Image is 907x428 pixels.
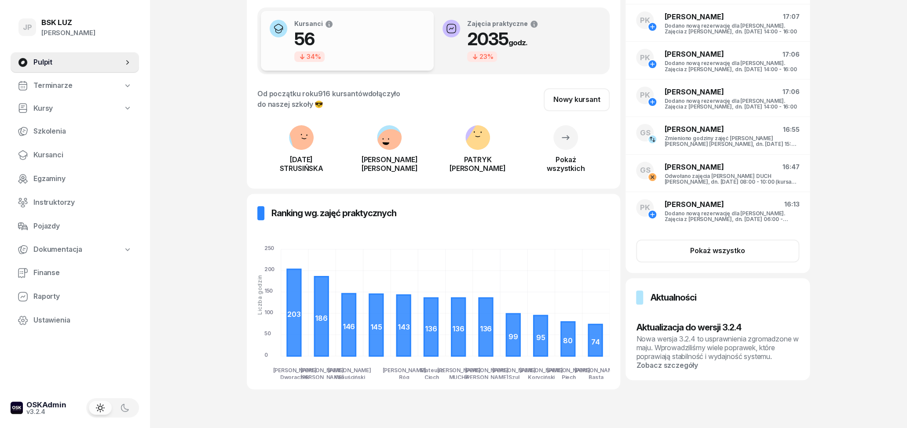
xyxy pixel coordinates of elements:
[664,135,799,147] div: Zmieniono godziny zajęć [PERSON_NAME] [PERSON_NAME] [PERSON_NAME], dn. [DATE] 15:00 - 17:00 na 09...
[257,155,345,173] div: [DATE] STRUSIŃSKA
[26,409,66,415] div: v3.2.4
[33,221,132,232] span: Pojazdy
[264,352,268,358] tspan: 0
[420,367,443,374] tspan: Mateusz
[784,200,799,208] span: 16:13
[664,87,724,96] span: [PERSON_NAME]
[11,239,139,260] a: Dokumentacja
[664,98,799,109] div: Dodano nową rezerwację dla [PERSON_NAME]. Zajęcia z [PERSON_NAME], dn. [DATE] 14:00 - 16:00
[294,20,333,29] div: Kursanci
[33,126,132,137] span: Szkolenia
[11,76,139,96] a: Terminarze
[528,374,555,381] tspan: Koryciński
[11,286,139,307] a: Raporty
[547,367,590,374] tspan: [PERSON_NAME]
[640,91,650,99] span: PK
[783,163,799,170] span: 16:47
[449,374,469,381] tspan: MUCHA
[271,206,396,220] h3: Ranking wg. zajęć praktycznych
[664,125,724,134] span: [PERSON_NAME]
[345,143,433,173] a: [PERSON_NAME][PERSON_NAME]
[33,197,132,208] span: Instruktorzy
[574,367,618,374] tspan: [PERSON_NAME]
[264,245,274,251] tspan: 250
[11,121,139,142] a: Szkolenia
[257,275,263,315] div: Liczba godzin
[11,216,139,237] a: Pojazdy
[399,374,410,381] tspan: Róg
[522,155,610,173] div: Pokaż wszystkich
[261,11,434,71] button: Kursanci5634%
[636,239,799,262] button: Pokaż wszystko
[33,291,132,302] span: Raporty
[264,266,275,272] tspan: 200
[664,50,724,58] span: [PERSON_NAME]
[625,278,810,380] a: AktualnościAktualizacja do wersji 3.2.4Nowa wersja 3.2.4 to usprawnienia zgromadzone w maju. Wpro...
[636,334,799,370] div: Nowa wersja 3.2.4 to usprawnienia zgromadzone w maju. Wprowadziliśmy wiele poprawek, które popraw...
[783,51,799,58] span: 17:06
[294,29,333,50] h1: 56
[11,402,23,414] img: logo-xs-dark@2x.png
[544,88,610,111] a: Nowy kursant
[33,80,72,91] span: Terminarze
[553,94,600,105] div: Nowy kursant
[640,17,650,24] span: PK
[467,51,497,62] div: 23%
[640,129,650,137] span: GS
[464,367,508,374] tspan: [PERSON_NAME]
[519,367,563,374] tspan: [PERSON_NAME]
[11,262,139,283] a: Finanse
[264,287,273,294] tspan: 150
[334,374,365,381] tspan: Kapuściński
[23,24,32,31] span: JP
[318,89,368,98] span: 916 kursantów
[382,367,426,374] tspan: [PERSON_NAME]
[464,374,508,381] tspan: [PERSON_NAME]
[345,155,433,173] div: [PERSON_NAME] [PERSON_NAME]
[640,204,650,211] span: PK
[664,23,799,34] div: Dodano nową rezerwację dla [PERSON_NAME]. Zajęcia z [PERSON_NAME], dn. [DATE] 14:00 - 16:00
[294,51,325,62] div: 34%
[640,167,650,174] span: GS
[664,200,724,209] span: [PERSON_NAME]
[508,38,527,47] small: godz.
[508,374,519,381] tspan: Szul
[33,267,132,279] span: Finanse
[783,126,799,133] span: 16:55
[467,20,538,29] div: Zajęcia praktyczne
[328,367,371,374] tspan: [PERSON_NAME]
[690,245,745,257] div: Pokaż wszystko
[783,13,799,20] span: 17:07
[467,29,538,50] h1: 2035
[783,88,799,95] span: 17:06
[33,57,123,68] span: Pulpit
[257,88,400,109] div: Od początku roku dołączyło do naszej szkoły 😎
[273,367,316,374] tspan: [PERSON_NAME]
[664,12,724,21] span: [PERSON_NAME]
[33,173,132,185] span: Egzaminy
[26,401,66,409] div: OSKAdmin
[437,367,481,374] tspan: [PERSON_NAME]
[650,290,696,305] h3: Aktualności
[664,60,799,72] div: Dodano nową rezerwację dla [PERSON_NAME]. Zajęcia z [PERSON_NAME], dn. [DATE] 14:00 - 16:00
[33,315,132,326] span: Ustawienia
[11,192,139,213] a: Instruktorzy
[434,143,522,173] a: PATRYK[PERSON_NAME]
[300,374,344,381] tspan: [PERSON_NAME]
[300,367,344,374] tspan: [PERSON_NAME]
[11,52,139,73] a: Pulpit
[492,367,536,374] tspan: [PERSON_NAME]
[664,163,724,171] span: [PERSON_NAME]
[11,98,139,119] a: Kursy
[33,244,82,255] span: Dokumentacja
[41,19,95,26] div: BSK LUZ
[434,155,522,173] div: PATRYK [PERSON_NAME]
[11,310,139,331] a: Ustawienia
[264,330,271,337] tspan: 50
[33,149,132,161] span: Kursanci
[41,27,95,39] div: [PERSON_NAME]
[589,374,603,381] tspan: Basta
[280,374,310,381] tspan: Dworaczek
[11,145,139,166] a: Kursanci
[264,308,274,315] tspan: 100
